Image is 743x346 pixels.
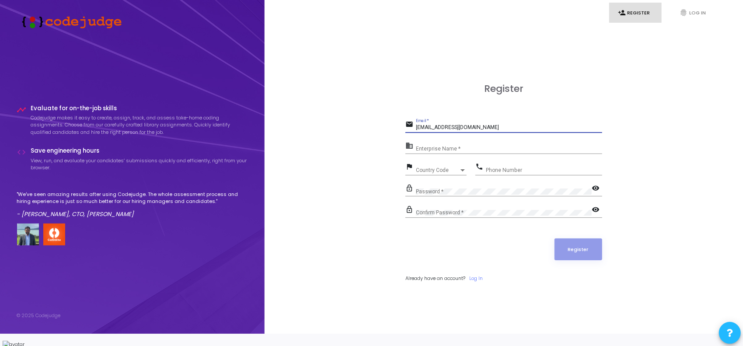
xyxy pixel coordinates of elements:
mat-icon: visibility [592,205,602,216]
input: Phone Number [486,167,602,173]
p: "We've seen amazing results after using Codejudge. The whole assessment process and hiring experi... [17,191,248,205]
input: Enterprise Name [416,146,602,152]
div: © 2025 Codejudge [17,312,61,319]
mat-icon: lock_outline [405,205,416,216]
img: company-logo [43,224,65,245]
span: Country Code [416,168,459,173]
span: Already have an account? [405,275,465,282]
p: Codejudge makes it easy to create, assign, track, and assess take-home coding assignments. Choose... [31,114,248,136]
i: code [17,147,27,157]
img: user image [17,224,39,245]
mat-icon: lock_outline [405,184,416,194]
mat-icon: email [405,120,416,130]
a: fingerprintLog In [671,3,724,23]
p: View, run, and evaluate your candidates’ submissions quickly and efficiently, right from your bro... [31,157,248,171]
i: fingerprint [680,9,688,17]
h4: Save engineering hours [31,147,248,154]
a: Log In [469,275,483,282]
h4: Evaluate for on-the-job skills [31,105,248,112]
h3: Register [405,83,602,94]
input: Email [416,125,602,131]
button: Register [555,238,603,260]
i: person_add [618,9,626,17]
mat-icon: phone [475,162,486,173]
em: - [PERSON_NAME], CTO, [PERSON_NAME] [17,210,134,218]
mat-icon: visibility [592,184,602,194]
a: person_addRegister [609,3,662,23]
mat-icon: business [405,141,416,152]
mat-icon: flag [405,162,416,173]
i: timeline [17,105,27,115]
